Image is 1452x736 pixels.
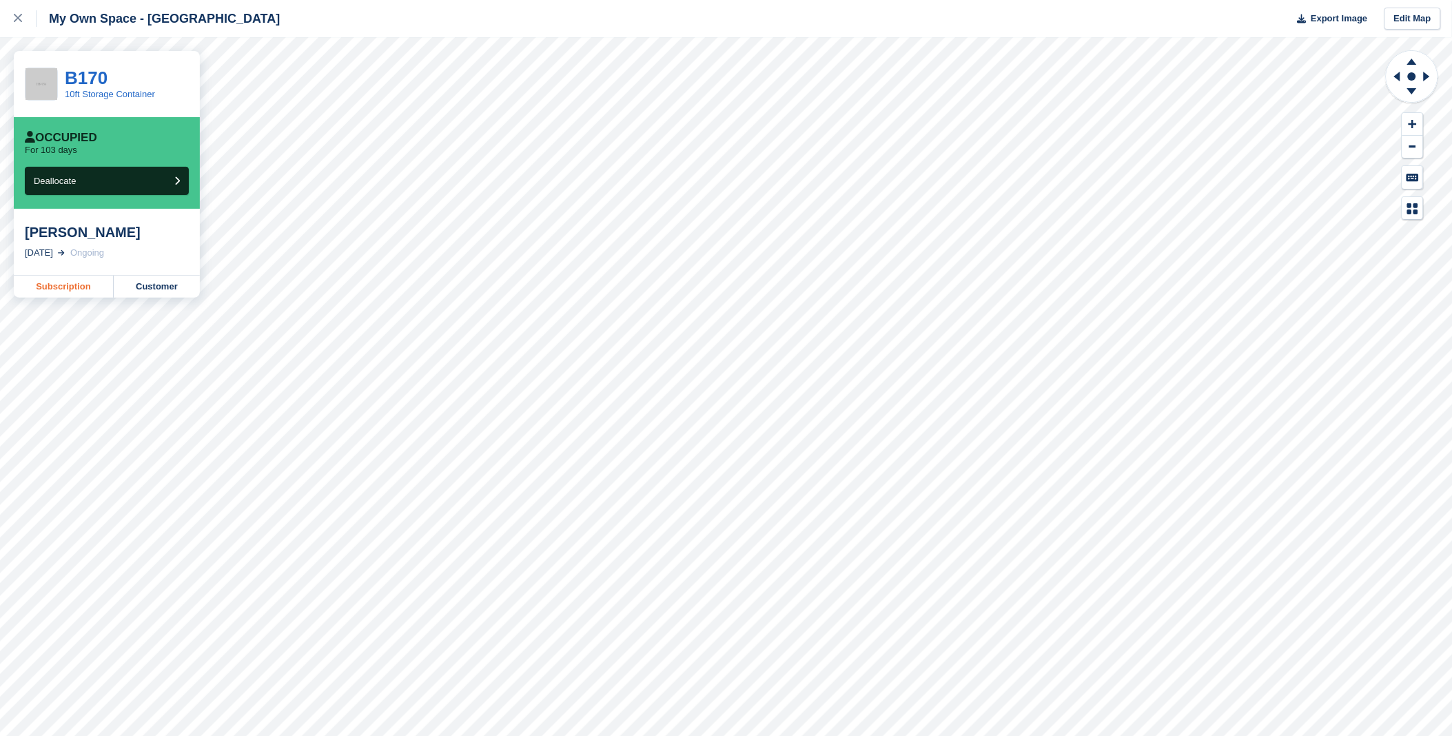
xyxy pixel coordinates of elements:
[1311,12,1367,25] span: Export Image
[14,276,114,298] a: Subscription
[25,145,77,156] p: For 103 days
[65,89,155,99] a: 10ft Storage Container
[1402,113,1423,136] button: Zoom In
[25,246,53,260] div: [DATE]
[25,131,97,145] div: Occupied
[25,167,189,195] button: Deallocate
[1402,136,1423,159] button: Zoom Out
[1402,166,1423,189] button: Keyboard Shortcuts
[34,176,76,186] span: Deallocate
[1384,8,1441,30] a: Edit Map
[37,10,280,27] div: My Own Space - [GEOGRAPHIC_DATA]
[25,224,189,241] div: [PERSON_NAME]
[25,68,57,100] img: 256x256-placeholder-a091544baa16b46aadf0b611073c37e8ed6a367829ab441c3b0103e7cf8a5b1b.png
[1402,197,1423,220] button: Map Legend
[65,68,108,88] a: B170
[1289,8,1368,30] button: Export Image
[114,276,200,298] a: Customer
[58,250,65,256] img: arrow-right-light-icn-cde0832a797a2874e46488d9cf13f60e5c3a73dbe684e267c42b8395dfbc2abf.svg
[70,246,104,260] div: Ongoing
